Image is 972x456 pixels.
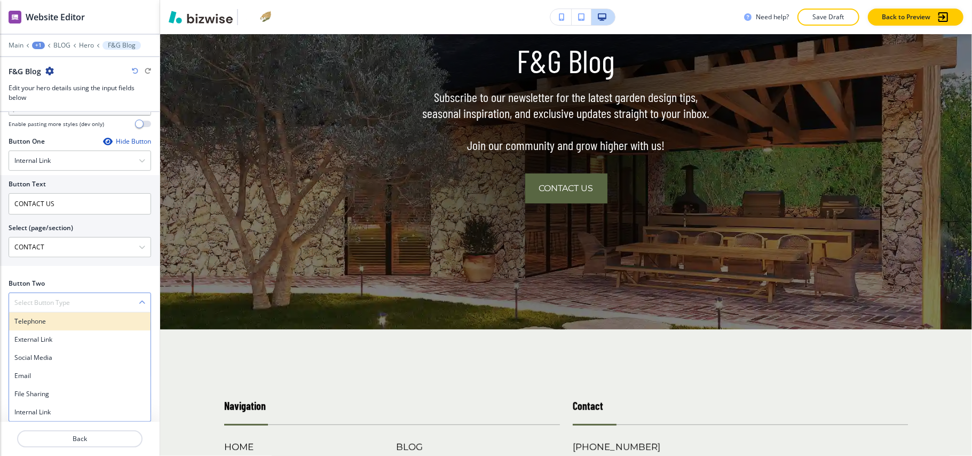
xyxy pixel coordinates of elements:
button: Back to Preview [868,9,963,26]
p: Back [18,434,141,444]
button: F&G Blog [102,41,141,50]
button: +1 [32,42,45,49]
button: BLOG [53,42,70,49]
img: Your Logo [242,11,271,23]
p: Join our community and grow higher with us! [285,137,847,153]
button: Back [17,430,143,447]
p: Back to Preview [882,12,930,22]
h2: Website Editor [26,11,85,23]
button: Hide Button [103,137,151,146]
h4: External Link [14,335,145,344]
button: Save Draft [797,9,859,26]
h2: F&G Blog [9,66,41,77]
h4: Internal Link [14,407,145,417]
h4: Select Button Type [14,298,70,308]
h3: Need help? [756,12,789,22]
h2: Button Two [9,279,45,288]
h6: BLOG [396,440,559,454]
img: Bizwise Logo [169,11,233,23]
p: F&G Blog [285,42,847,80]
h4: Telephone [14,317,145,326]
h4: File Sharing [14,389,145,399]
img: editor icon [9,11,21,23]
input: Manual Input [9,238,139,256]
p: F&G Blog [108,42,136,49]
button: Main [9,42,23,49]
a: [PHONE_NUMBER] [573,440,660,454]
h2: Select (page/section) [9,223,73,233]
button: Hero [79,42,94,49]
span: CONTACT US [539,182,594,195]
h3: Edit your hero details using the input fields below [9,83,151,103]
h4: Enable pasting more styles (dev only) [9,120,104,128]
h4: Internal Link [14,156,51,166]
h6: HOME [224,440,388,454]
strong: Navigation [224,399,266,412]
h4: Social Media [14,353,145,363]
h4: Email [14,371,145,381]
h2: Button Text [9,179,46,189]
p: Save Draft [811,12,845,22]
strong: Contact [573,399,603,412]
h2: Button One [9,137,45,146]
p: Subscribe to our newsletter for the latest garden design tips, [285,89,847,105]
button: CONTACT US [525,174,607,203]
p: seasonal inspiration, and exclusive updates straight to your inbox. [285,105,847,121]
